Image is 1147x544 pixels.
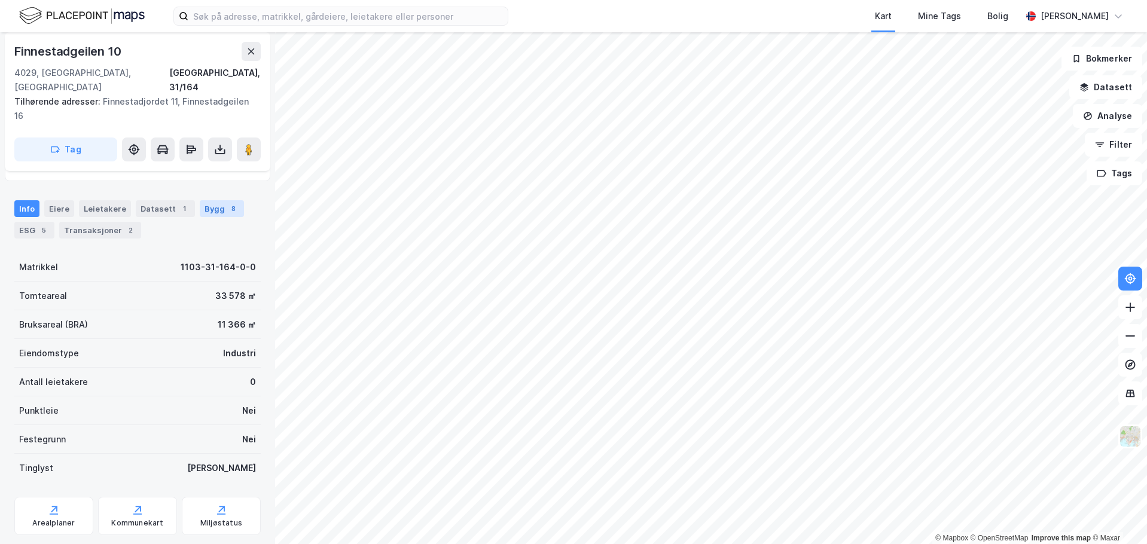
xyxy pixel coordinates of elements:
[935,534,968,542] a: Mapbox
[1032,534,1091,542] a: Improve this map
[250,375,256,389] div: 0
[188,7,508,25] input: Søk på adresse, matrikkel, gårdeiere, leietakere eller personer
[19,317,88,332] div: Bruksareal (BRA)
[1087,487,1147,544] div: Kontrollprogram for chat
[79,200,131,217] div: Leietakere
[223,346,256,360] div: Industri
[200,200,244,217] div: Bygg
[1069,75,1142,99] button: Datasett
[14,137,117,161] button: Tag
[19,5,145,26] img: logo.f888ab2527a4732fd821a326f86c7f29.svg
[14,42,123,61] div: Finnestadgeilen 10
[44,200,74,217] div: Eiere
[971,534,1029,542] a: OpenStreetMap
[1041,9,1109,23] div: [PERSON_NAME]
[14,96,103,106] span: Tilhørende adresser:
[242,404,256,418] div: Nei
[215,289,256,303] div: 33 578 ㎡
[14,94,251,123] div: Finnestadjordet 11, Finnestadgeilen 16
[1073,104,1142,128] button: Analyse
[136,200,195,217] div: Datasett
[14,66,169,94] div: 4029, [GEOGRAPHIC_DATA], [GEOGRAPHIC_DATA]
[178,203,190,215] div: 1
[242,432,256,447] div: Nei
[111,518,163,528] div: Kommunekart
[124,224,136,236] div: 2
[14,200,39,217] div: Info
[19,346,79,360] div: Eiendomstype
[19,432,66,447] div: Festegrunn
[1119,425,1142,448] img: Z
[19,289,67,303] div: Tomteareal
[200,518,242,528] div: Miljøstatus
[169,66,261,94] div: [GEOGRAPHIC_DATA], 31/164
[875,9,892,23] div: Kart
[19,461,53,475] div: Tinglyst
[218,317,256,332] div: 11 366 ㎡
[19,260,58,274] div: Matrikkel
[1087,161,1142,185] button: Tags
[187,461,256,475] div: [PERSON_NAME]
[1061,47,1142,71] button: Bokmerker
[1087,487,1147,544] iframe: Chat Widget
[1085,133,1142,157] button: Filter
[14,222,54,239] div: ESG
[19,375,88,389] div: Antall leietakere
[918,9,961,23] div: Mine Tags
[59,222,141,239] div: Transaksjoner
[227,203,239,215] div: 8
[181,260,256,274] div: 1103-31-164-0-0
[987,9,1008,23] div: Bolig
[32,518,75,528] div: Arealplaner
[38,224,50,236] div: 5
[19,404,59,418] div: Punktleie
